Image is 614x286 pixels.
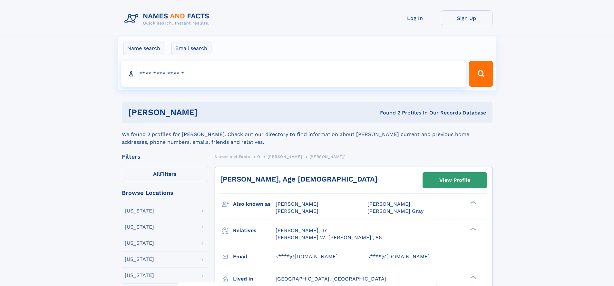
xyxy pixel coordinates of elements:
span: [PERSON_NAME]' [309,154,345,159]
div: Filters [122,154,208,160]
span: [PERSON_NAME] [276,208,318,214]
a: View Profile [423,173,487,188]
label: Filters [122,167,208,182]
span: [PERSON_NAME] Gray [367,208,424,214]
h3: Also known as [233,199,276,210]
input: search input [121,61,466,87]
img: Logo Names and Facts [122,10,215,28]
label: Name search [123,42,164,55]
div: Found 2 Profiles In Our Records Database [289,109,486,116]
a: [PERSON_NAME], 37 [276,227,327,234]
a: [PERSON_NAME] [268,153,302,161]
div: [US_STATE] [125,224,154,230]
div: ❯ [469,275,476,279]
span: [GEOGRAPHIC_DATA], [GEOGRAPHIC_DATA] [276,276,386,282]
div: We found 2 profiles for [PERSON_NAME]. Check out our directory to find information about [PERSON_... [122,123,492,146]
div: View Profile [439,173,470,188]
h1: [PERSON_NAME] [128,108,289,116]
a: [PERSON_NAME], Age [DEMOGRAPHIC_DATA] [220,175,377,183]
div: [US_STATE] [125,257,154,262]
div: [US_STATE] [125,241,154,246]
h3: Relatives [233,225,276,236]
div: Browse Locations [122,190,208,196]
a: [PERSON_NAME] W "[PERSON_NAME]", 86 [276,234,382,241]
span: [PERSON_NAME] [367,201,410,207]
div: ❯ [469,201,476,205]
a: Names and Facts [215,153,250,161]
span: All [153,171,160,177]
div: [US_STATE] [125,208,154,213]
a: Sign Up [441,10,492,26]
label: Email search [171,42,211,55]
a: Log In [389,10,441,26]
h3: Lived in [233,273,276,284]
div: [US_STATE] [125,273,154,278]
span: [PERSON_NAME] [276,201,318,207]
h3: Email [233,251,276,262]
span: O [257,154,260,159]
span: [PERSON_NAME] [268,154,302,159]
button: Search Button [469,61,493,87]
a: O [257,153,260,161]
div: ❯ [469,227,476,231]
